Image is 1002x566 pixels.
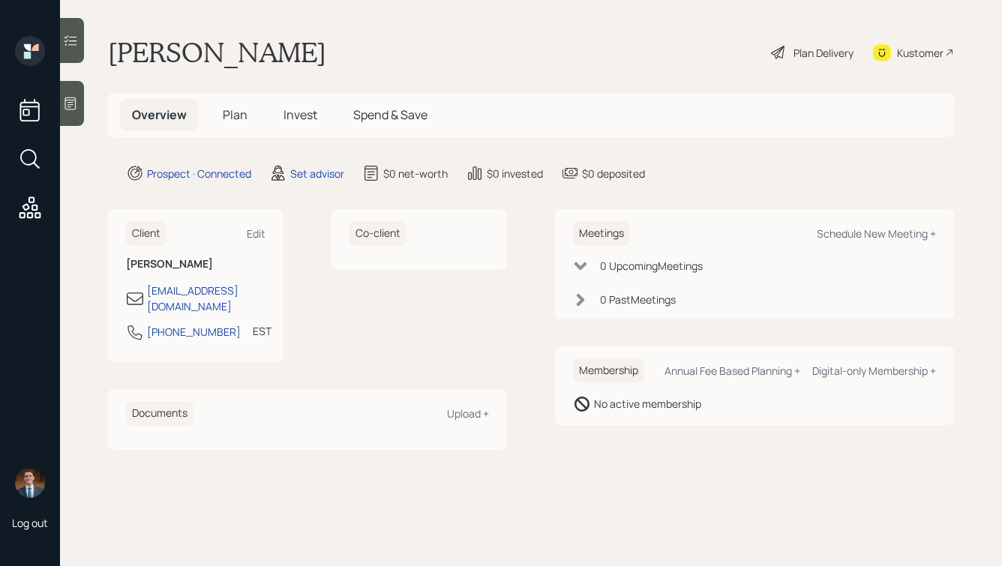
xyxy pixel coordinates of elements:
div: 0 Upcoming Meeting s [600,258,703,274]
span: Plan [223,106,247,123]
span: Overview [132,106,187,123]
div: [EMAIL_ADDRESS][DOMAIN_NAME] [147,283,265,314]
div: Annual Fee Based Planning + [664,364,800,378]
h6: Client [126,221,166,246]
div: No active membership [594,396,701,412]
span: Spend & Save [353,106,427,123]
span: Invest [283,106,317,123]
div: Digital-only Membership + [812,364,936,378]
h6: Meetings [573,221,630,246]
div: [PHONE_NUMBER] [147,324,241,340]
div: Upload + [447,406,489,421]
div: Kustomer [897,45,943,61]
h6: Co-client [349,221,406,246]
div: 0 Past Meeting s [600,292,676,307]
div: Log out [12,516,48,530]
div: Edit [247,226,265,241]
h1: [PERSON_NAME] [108,36,326,69]
div: $0 deposited [582,166,645,181]
div: Set advisor [290,166,344,181]
div: Schedule New Meeting + [817,226,936,241]
div: $0 net-worth [383,166,448,181]
h6: [PERSON_NAME] [126,258,265,271]
h6: Documents [126,401,193,426]
div: $0 invested [487,166,543,181]
img: hunter_neumayer.jpg [15,468,45,498]
h6: Membership [573,358,644,383]
div: Prospect · Connected [147,166,251,181]
div: Plan Delivery [793,45,853,61]
div: EST [253,323,271,339]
